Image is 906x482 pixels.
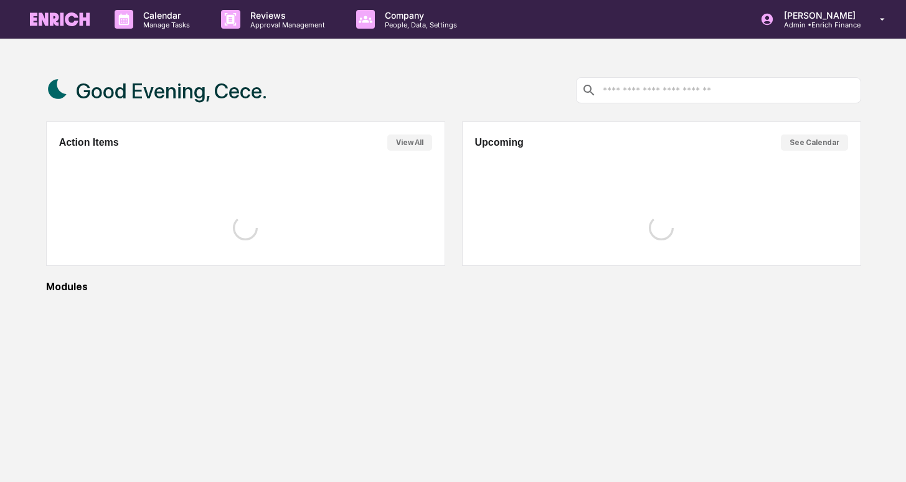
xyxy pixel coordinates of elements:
button: View All [387,135,432,151]
p: Admin • Enrich Finance [774,21,862,29]
p: People, Data, Settings [375,21,463,29]
p: Reviews [240,10,331,21]
img: logo [30,12,90,26]
p: Manage Tasks [133,21,196,29]
p: [PERSON_NAME] [774,10,862,21]
p: Approval Management [240,21,331,29]
h2: Action Items [59,137,119,148]
h2: Upcoming [475,137,524,148]
p: Calendar [133,10,196,21]
p: Company [375,10,463,21]
div: Modules [46,281,862,293]
button: See Calendar [781,135,848,151]
h1: Good Evening, Cece. [76,78,267,103]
